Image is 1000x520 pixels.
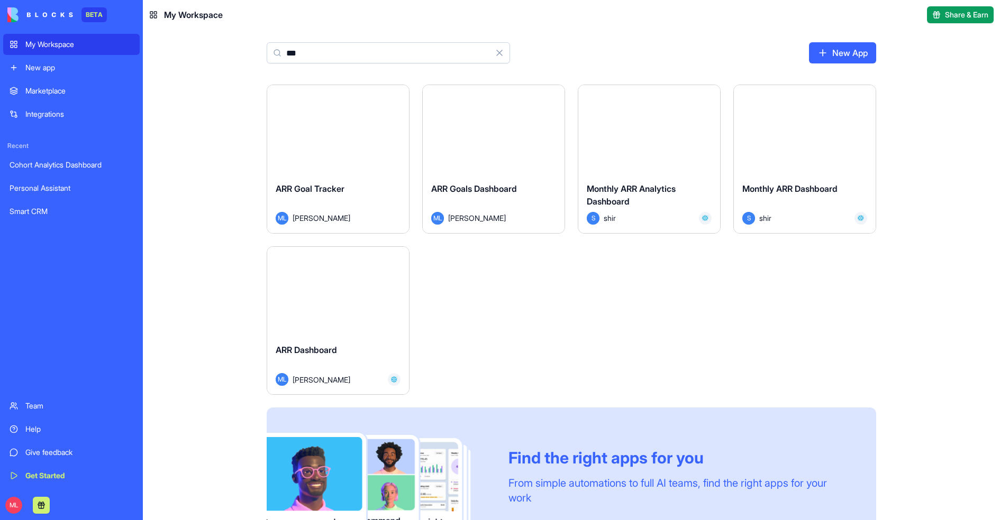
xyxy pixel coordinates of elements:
div: My Workspace [25,39,133,50]
a: Smart CRM [3,201,140,222]
div: Integrations [25,109,133,119]
div: Marketplace [25,86,133,96]
a: ARR Goals DashboardML[PERSON_NAME] [422,85,565,234]
span: Monthly ARR Analytics Dashboard [587,183,676,207]
div: New app [25,62,133,73]
div: Find the right apps for you [508,448,851,467]
a: Team [3,395,140,416]
span: Recent [3,142,140,150]
div: Cohort Analytics Dashboard [10,160,133,170]
a: Cohort Analytics Dashboard [3,154,140,175]
span: My Workspace [164,8,223,21]
a: Personal Assistant [3,178,140,199]
a: Give feedback [3,442,140,463]
span: shir [604,212,616,224]
span: ARR Dashboard [276,345,337,355]
a: Help [3,419,140,440]
span: Share & Earn [945,10,988,20]
img: snowflake-bug-color-rgb_2x_aezrrj.png [858,215,864,221]
div: Personal Assistant [10,183,133,193]
a: Marketplace [3,80,140,101]
span: Monthly ARR Dashboard [742,183,838,194]
div: Get Started [25,470,133,481]
div: Team [25,401,133,411]
span: ML [276,212,288,225]
a: New app [3,57,140,78]
div: Give feedback [25,447,133,458]
a: Monthly ARR Analytics DashboardSshir [578,85,721,234]
img: snowflake-bug-color-rgb_2x_aezrrj.png [391,376,397,383]
a: Integrations [3,104,140,125]
a: New App [809,42,876,63]
div: Help [25,424,133,434]
span: S [742,212,755,225]
span: ARR Goal Tracker [276,183,344,194]
img: snowflake-bug-color-rgb_2x_aezrrj.png [702,215,708,221]
a: My Workspace [3,34,140,55]
button: Share & Earn [927,6,994,23]
img: logo [7,7,73,22]
span: ARR Goals Dashboard [431,183,517,194]
span: shir [759,212,771,224]
div: From simple automations to full AI teams, find the right apps for your work [508,476,851,505]
span: ML [431,212,444,225]
div: Smart CRM [10,206,133,217]
button: Clear [489,42,510,63]
a: BETA [7,7,107,22]
span: ML [5,497,22,514]
a: ARR DashboardML[PERSON_NAME] [267,246,410,395]
span: [PERSON_NAME] [448,212,506,224]
span: ML [276,373,288,386]
div: BETA [81,7,107,22]
span: [PERSON_NAME] [293,212,350,224]
a: Monthly ARR DashboardSshir [733,85,876,234]
a: ARR Goal TrackerML[PERSON_NAME] [267,85,410,234]
a: Get Started [3,465,140,486]
span: [PERSON_NAME] [293,374,350,385]
span: S [587,212,599,225]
